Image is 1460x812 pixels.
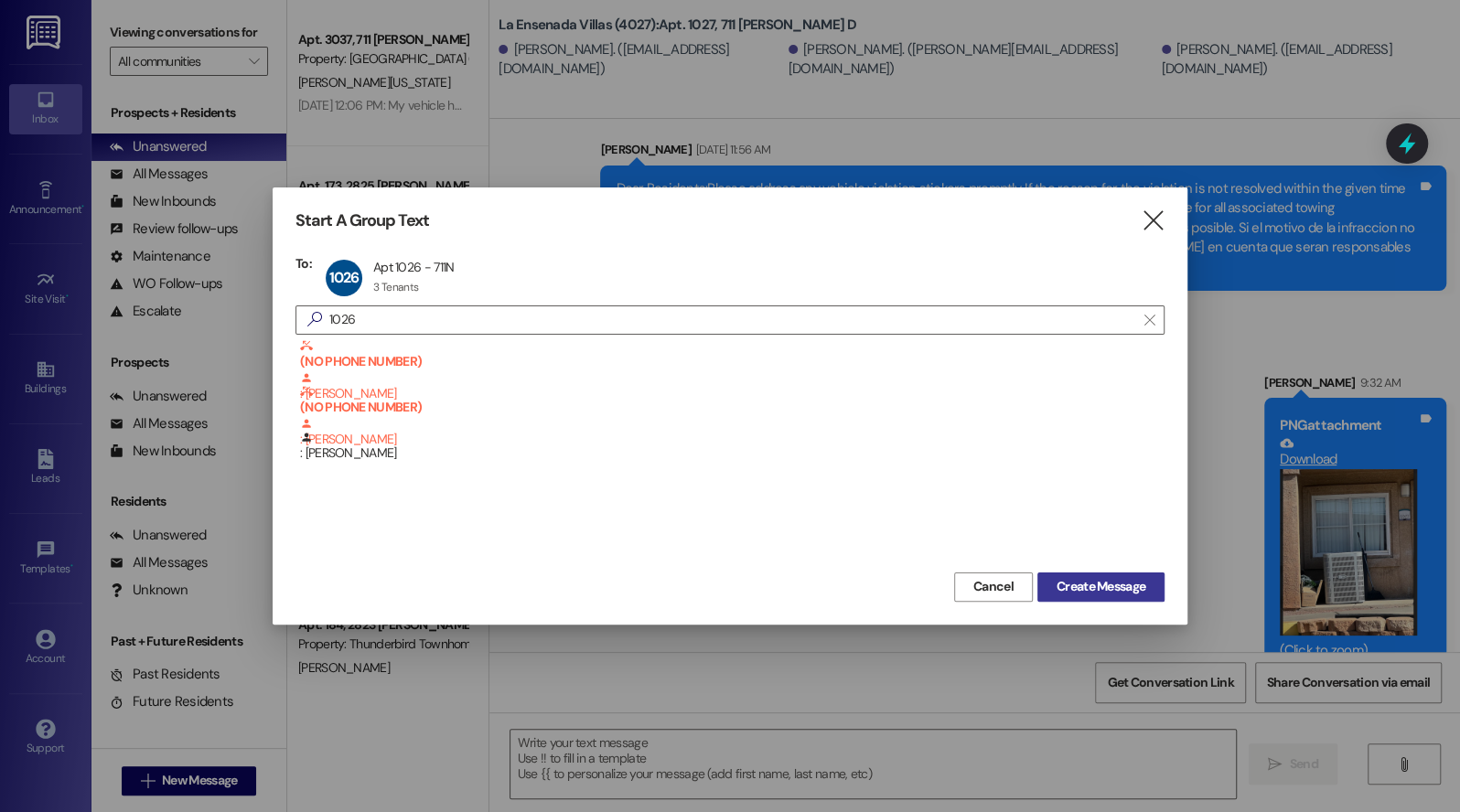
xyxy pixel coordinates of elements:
h3: Start A Group Text [295,210,429,231]
div: : [PERSON_NAME] [295,431,1165,476]
div: : [PERSON_NAME] [300,385,1165,450]
div: 3 Tenants [373,280,419,294]
div: (NO PHONE NUMBER) : [PERSON_NAME] [295,385,1165,431]
button: Cancel [954,572,1033,602]
div: : [PERSON_NAME] [300,339,1165,404]
b: (NO PHONE NUMBER) [300,385,1165,415]
i:  [300,310,329,329]
div: (NO PHONE NUMBER) : [PERSON_NAME] [295,339,1165,385]
input: Search for any contact or apartment [329,307,1134,333]
span: 1026 [329,268,360,287]
div: Apt 1026 - 711N [373,259,455,275]
button: Create Message [1037,572,1165,602]
i:  [1140,211,1165,230]
span: Create Message [1057,577,1145,596]
button: Clear text [1134,306,1164,334]
h3: To: [295,255,312,272]
b: (NO PHONE NUMBER) [300,339,1165,369]
span: Cancel [973,577,1014,596]
div: : [PERSON_NAME] [300,431,1165,463]
i:  [1143,313,1154,327]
